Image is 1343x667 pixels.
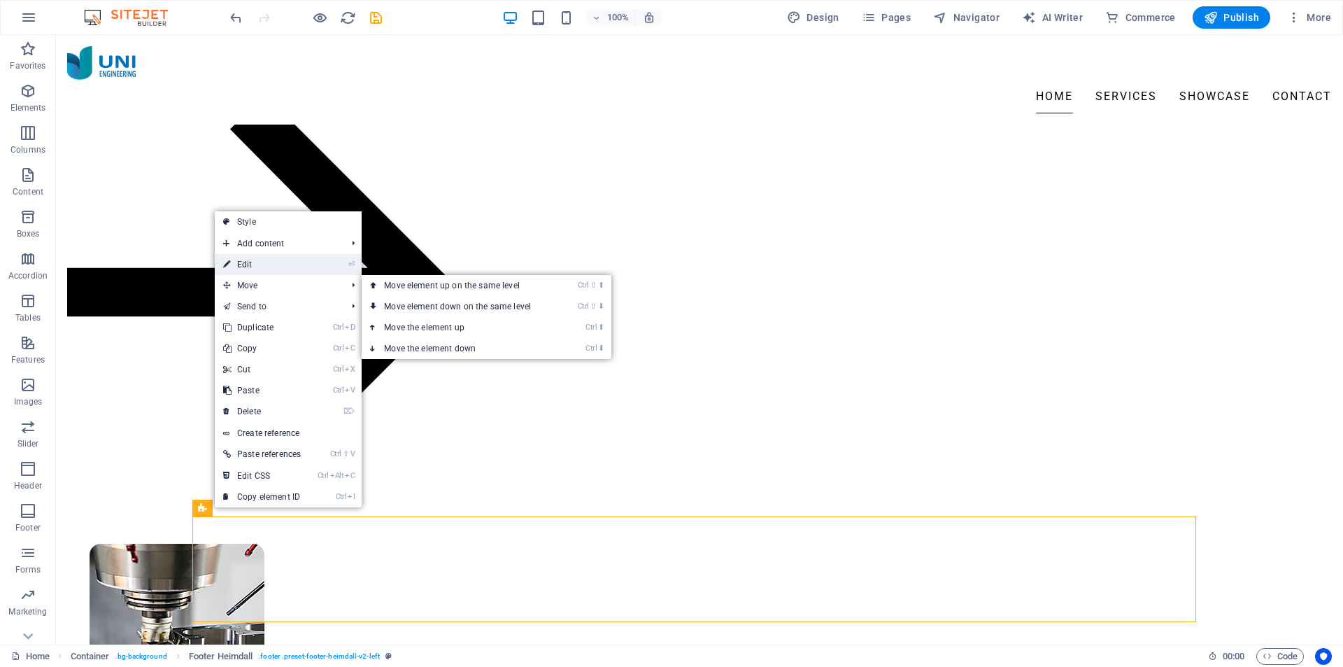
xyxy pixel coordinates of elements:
[11,354,45,365] p: Features
[598,281,604,290] i: ⬆
[367,9,384,26] button: save
[345,386,355,395] i: V
[590,302,597,311] i: ⇧
[598,323,604,332] i: ⬆
[318,471,329,480] i: Ctrl
[215,211,362,232] a: Style
[15,522,41,533] p: Footer
[1204,10,1259,24] span: Publish
[14,480,42,491] p: Header
[862,10,911,24] span: Pages
[585,344,597,353] i: Ctrl
[362,275,559,296] a: Ctrl⇧⬆Move element up on the same level
[598,302,604,311] i: ⬇
[336,492,347,501] i: Ctrl
[227,9,244,26] button: undo
[11,648,50,665] a: Click to cancel selection. Double-click to open Pages
[787,10,839,24] span: Design
[362,338,559,359] a: Ctrl⬇Move the element down
[1263,648,1298,665] span: Code
[215,380,309,401] a: CtrlVPaste
[348,260,355,269] i: ⏎
[215,423,362,444] a: Create reference
[330,449,341,458] i: Ctrl
[598,344,604,353] i: ⬇
[215,401,309,422] a: ⌦Delete
[15,312,41,323] p: Tables
[8,606,47,617] p: Marketing
[333,386,344,395] i: Ctrl
[1105,10,1176,24] span: Commerce
[14,396,43,407] p: Images
[215,465,309,486] a: CtrlAltCEdit CSS
[15,564,41,575] p: Forms
[311,9,328,26] button: Click here to leave preview mode and continue editing
[585,9,635,26] button: 100%
[590,281,597,290] i: ⇧
[339,9,356,26] button: reload
[71,648,392,665] nav: breadcrumb
[856,6,916,29] button: Pages
[215,486,309,507] a: CtrlICopy element ID
[1208,648,1245,665] h6: Session time
[258,648,380,665] span: . footer .preset-footer-heimdall-v2-left
[10,60,45,71] p: Favorites
[606,9,629,26] h6: 100%
[333,344,344,353] i: Ctrl
[330,471,344,480] i: Alt
[340,10,356,26] i: Reload page
[345,365,355,374] i: X
[1287,10,1331,24] span: More
[385,652,392,660] i: This element is a customizable preset
[333,365,344,374] i: Ctrl
[17,438,39,449] p: Slider
[345,323,355,332] i: D
[215,317,309,338] a: CtrlDDuplicate
[215,359,309,380] a: CtrlXCut
[578,281,589,290] i: Ctrl
[1016,6,1088,29] button: AI Writer
[1100,6,1181,29] button: Commerce
[343,407,355,416] i: ⌦
[189,648,253,665] span: Click to select. Double-click to edit
[348,492,355,501] i: I
[215,254,309,275] a: ⏎Edit
[343,449,349,458] i: ⇧
[350,449,355,458] i: V
[585,323,597,332] i: Ctrl
[345,344,355,353] i: C
[578,302,589,311] i: Ctrl
[215,444,309,465] a: Ctrl⇧VPaste references
[345,471,355,480] i: C
[71,648,110,665] span: Click to select. Double-click to edit
[1281,6,1337,29] button: More
[781,6,845,29] button: Design
[215,338,309,359] a: CtrlCCopy
[1232,651,1235,661] span: :
[1315,648,1332,665] button: Usercentrics
[1256,648,1304,665] button: Code
[643,11,655,24] i: On resize automatically adjust zoom level to fit chosen device.
[115,648,166,665] span: . bg-background
[368,10,384,26] i: Save (Ctrl+S)
[362,296,559,317] a: Ctrl⇧⬇Move element down on the same level
[781,6,845,29] div: Design (Ctrl+Alt+Y)
[80,9,185,26] img: Editor Logo
[362,317,559,338] a: Ctrl⬆Move the element up
[8,270,48,281] p: Accordion
[10,102,46,113] p: Elements
[333,323,344,332] i: Ctrl
[17,228,40,239] p: Boxes
[13,186,43,197] p: Content
[215,296,341,317] a: Send to
[215,275,341,296] span: Move
[10,144,45,155] p: Columns
[933,10,1000,24] span: Navigator
[1223,648,1244,665] span: 00 00
[215,233,341,254] span: Add content
[228,10,244,26] i: Undo: columns ((3, null, 1) -> (4, null, 1)) (Ctrl+Z)
[1193,6,1270,29] button: Publish
[1022,10,1083,24] span: AI Writer
[928,6,1005,29] button: Navigator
